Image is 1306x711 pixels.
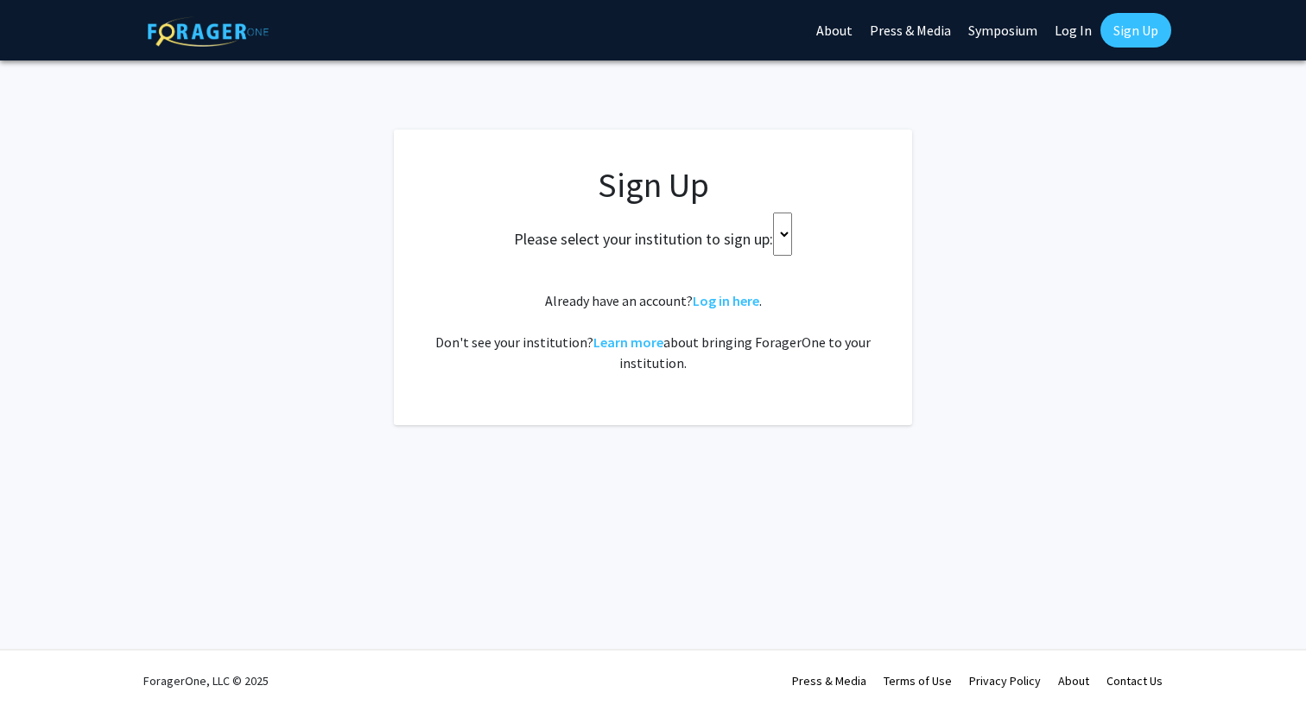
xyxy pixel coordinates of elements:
[792,673,866,689] a: Press & Media
[1058,673,1089,689] a: About
[148,16,269,47] img: ForagerOne Logo
[514,230,773,249] h2: Please select your institution to sign up:
[428,164,878,206] h1: Sign Up
[143,651,269,711] div: ForagerOne, LLC © 2025
[593,333,663,351] a: Learn more about bringing ForagerOne to your institution
[1100,13,1171,48] a: Sign Up
[969,673,1041,689] a: Privacy Policy
[884,673,952,689] a: Terms of Use
[428,290,878,373] div: Already have an account? . Don't see your institution? about bringing ForagerOne to your institut...
[693,292,759,309] a: Log in here
[1106,673,1163,689] a: Contact Us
